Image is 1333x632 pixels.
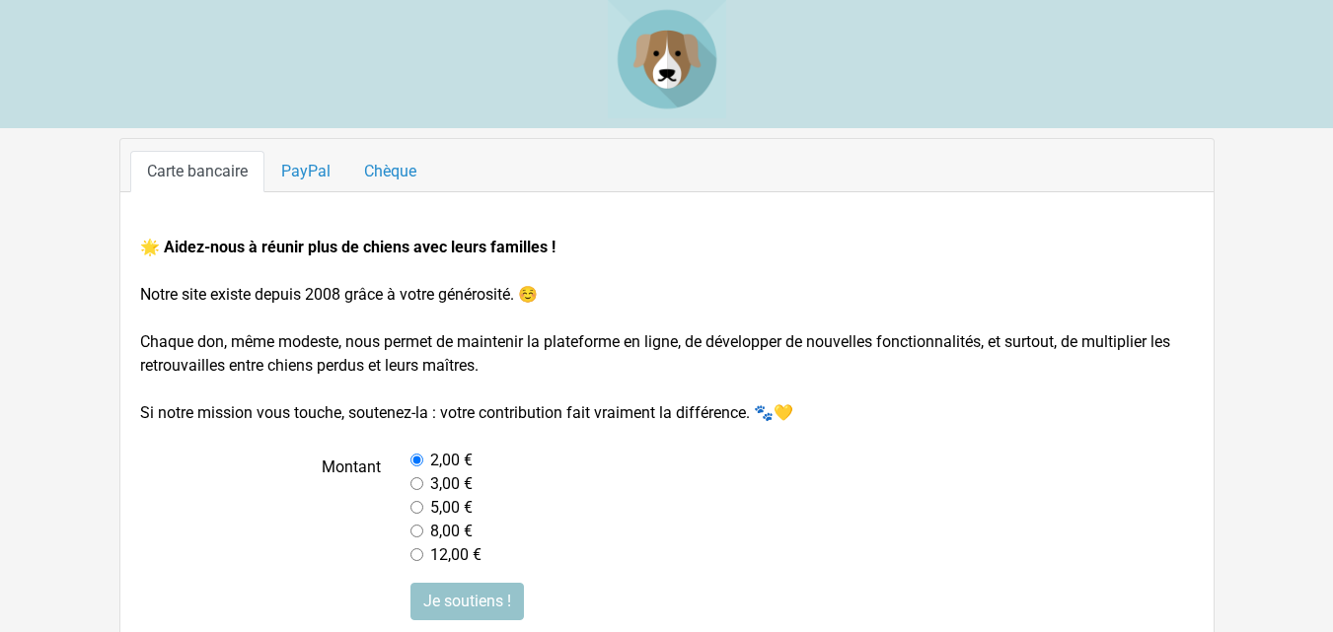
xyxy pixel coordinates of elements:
[347,151,433,192] a: Chèque
[430,449,473,472] label: 2,00 €
[264,151,347,192] a: PayPal
[130,151,264,192] a: Carte bancaire
[125,449,397,567] label: Montant
[430,520,473,543] label: 8,00 €
[410,583,524,620] input: Je soutiens !
[430,496,473,520] label: 5,00 €
[430,472,473,496] label: 3,00 €
[140,238,555,256] strong: 🌟 Aidez-nous à réunir plus de chiens avec leurs familles !
[430,543,481,567] label: 12,00 €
